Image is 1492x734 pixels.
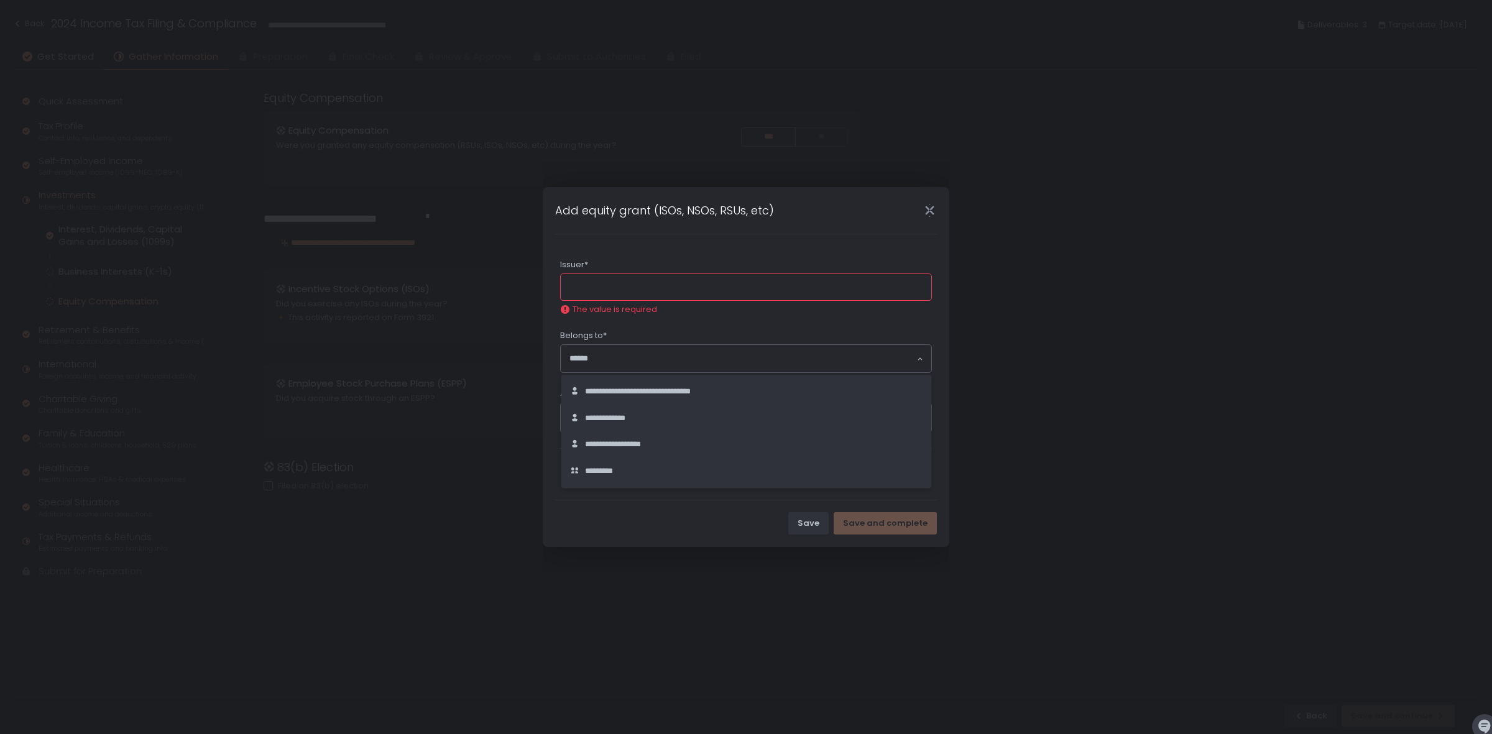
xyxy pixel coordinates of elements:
input: Search for option [569,352,916,365]
div: Search for option [561,345,931,372]
button: Save [788,512,829,534]
span: The value is required [573,304,657,315]
span: Issuer* [560,259,588,270]
h1: Add equity grant (ISOs, NSOs, RSUs, etc) [555,202,774,219]
div: Close [909,203,949,218]
div: Save [798,518,819,529]
span: Add equity grant (ISOs, NSOs, RSUs, etc)* [560,388,724,399]
span: Belongs to* [560,330,607,341]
